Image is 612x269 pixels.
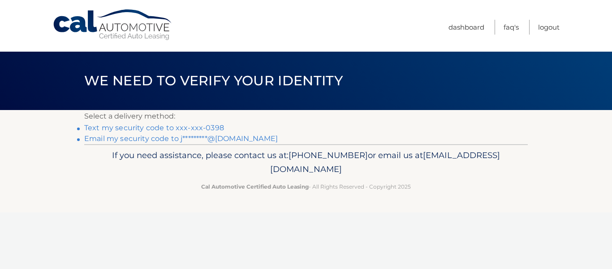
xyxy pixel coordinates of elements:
a: Email my security code to j*********@[DOMAIN_NAME] [84,134,278,143]
a: Cal Automotive [52,9,173,41]
span: [PHONE_NUMBER] [289,150,368,160]
a: Text my security code to xxx-xxx-0398 [84,123,224,132]
strong: Cal Automotive Certified Auto Leasing [201,183,309,190]
span: We need to verify your identity [84,72,343,89]
p: If you need assistance, please contact us at: or email us at [90,148,522,177]
a: Logout [538,20,560,35]
a: Dashboard [448,20,484,35]
p: - All Rights Reserved - Copyright 2025 [90,182,522,191]
a: FAQ's [504,20,519,35]
p: Select a delivery method: [84,110,528,123]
